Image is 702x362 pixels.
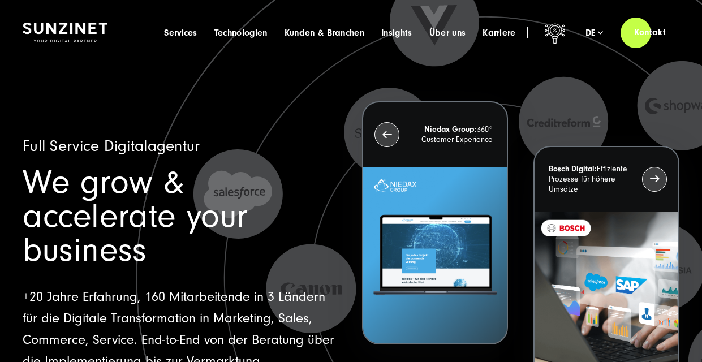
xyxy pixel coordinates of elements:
a: Karriere [483,27,516,38]
strong: Bosch Digital: [549,165,597,174]
p: Effiziente Prozesse für höhere Umsätze [549,164,636,195]
p: 360° Customer Experience [406,124,493,145]
img: Letztes Projekt von Niedax. Ein Laptop auf dem die Niedax Website geöffnet ist, auf blauem Hinter... [363,167,507,343]
span: Full Service Digitalagentur [23,137,200,155]
button: Niedax Group:360° Customer Experience Letztes Projekt von Niedax. Ein Laptop auf dem die Niedax W... [362,101,508,344]
a: Kontakt [621,16,679,49]
a: Services [164,27,197,38]
a: Kunden & Branchen [285,27,364,38]
a: Insights [381,27,412,38]
strong: Niedax Group: [424,125,477,134]
a: Über uns [429,27,466,38]
a: Technologien [214,27,268,38]
h1: We grow & accelerate your business [23,166,340,268]
div: de [585,27,604,38]
img: SUNZINET Full Service Digital Agentur [23,23,107,42]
